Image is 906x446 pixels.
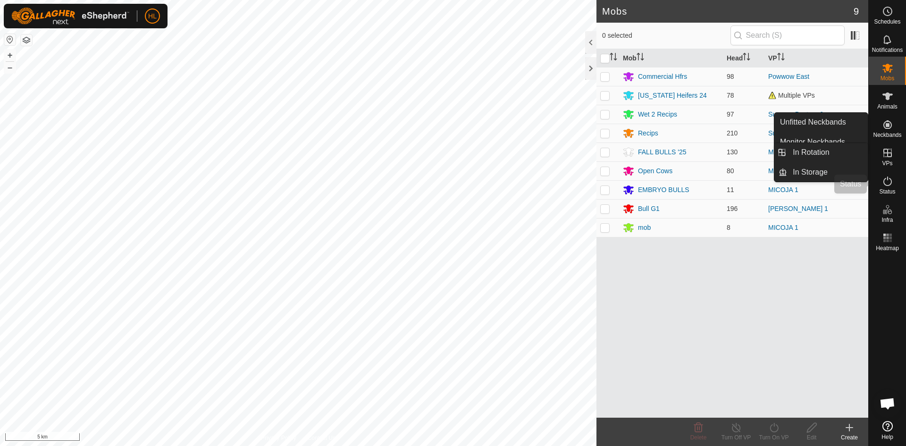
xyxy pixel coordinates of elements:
[793,433,830,442] div: Edit
[768,148,798,156] a: MICOJA 1
[774,133,868,151] a: Monitor Neckbands
[774,143,868,162] li: In Rotation
[764,49,868,67] th: VP
[717,433,755,442] div: Turn Off VP
[787,143,868,162] a: In Rotation
[638,147,687,157] div: FALL BULLS '25
[308,434,336,442] a: Contact Us
[4,34,16,45] button: Reset Map
[727,110,734,118] span: 97
[638,72,687,82] div: Commercial Hfrs
[638,91,707,101] div: [US_STATE] Heifers 24
[638,223,651,233] div: mob
[727,205,738,212] span: 196
[881,217,893,223] span: Infra
[787,163,868,182] a: In Storage
[727,186,734,194] span: 11
[768,167,798,175] a: MICOJA 1
[830,433,868,442] div: Create
[882,160,892,166] span: VPs
[768,92,815,99] span: Multiple VPs
[743,54,750,62] p-sorticon: Activate to sort
[876,245,899,251] span: Heatmap
[768,129,823,137] a: Summer Pasture 6
[4,50,16,61] button: +
[777,54,785,62] p-sorticon: Activate to sort
[780,117,846,128] span: Unfitted Neckbands
[768,205,828,212] a: [PERSON_NAME] 1
[879,189,895,194] span: Status
[638,185,689,195] div: EMBRYO BULLS
[869,417,906,444] a: Help
[638,109,677,119] div: Wet 2 Recips
[768,73,809,80] a: Powwow East
[727,224,730,231] span: 8
[723,49,764,67] th: Head
[148,11,157,21] span: HL
[727,167,734,175] span: 80
[261,434,296,442] a: Privacy Policy
[768,224,798,231] a: MICOJA 1
[877,104,898,109] span: Animals
[873,389,902,418] div: Open chat
[793,147,829,158] span: In Rotation
[11,8,129,25] img: Gallagher Logo
[4,62,16,73] button: –
[727,129,738,137] span: 210
[727,148,738,156] span: 130
[793,167,828,178] span: In Storage
[873,132,901,138] span: Neckbands
[768,186,798,194] a: MICOJA 1
[768,110,823,118] a: Summer Pasture 6
[872,47,903,53] span: Notifications
[881,434,893,440] span: Help
[638,128,658,138] div: Recips
[21,34,32,46] button: Map Layers
[638,204,660,214] div: Bull G1
[690,434,707,441] span: Delete
[780,136,845,148] span: Monitor Neckbands
[602,31,730,41] span: 0 selected
[727,92,734,99] span: 78
[874,19,900,25] span: Schedules
[774,113,868,132] a: Unfitted Neckbands
[602,6,854,17] h2: Mobs
[755,433,793,442] div: Turn On VP
[637,54,644,62] p-sorticon: Activate to sort
[727,73,734,80] span: 98
[774,163,868,182] li: In Storage
[881,76,894,81] span: Mobs
[730,25,845,45] input: Search (S)
[638,166,672,176] div: Open Cows
[854,4,859,18] span: 9
[619,49,723,67] th: Mob
[610,54,617,62] p-sorticon: Activate to sort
